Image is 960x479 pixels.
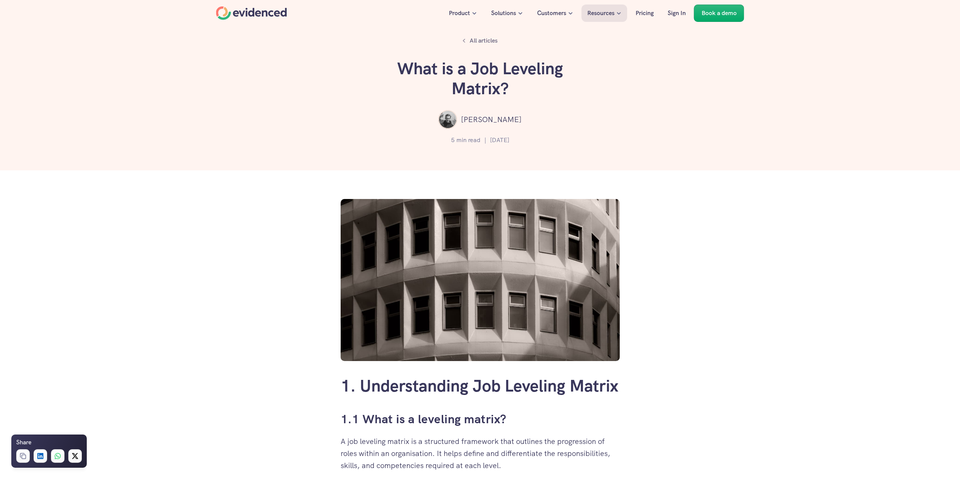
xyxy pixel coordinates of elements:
p: min read [456,135,481,145]
img: "" [438,110,457,129]
p: Sign In [668,8,686,18]
p: Resources [587,8,614,18]
p: Book a demo [702,8,737,18]
a: All articles [458,34,502,47]
p: 5 [451,135,455,145]
p: [DATE] [490,135,509,145]
a: 1. Understanding Job Leveling Matrix [341,375,618,396]
p: | [484,135,486,145]
a: Book a demo [694,5,744,22]
h1: What is a Job Leveling Matrix? [367,59,593,99]
p: A job leveling matrix is a structured framework that outlines the progression of roles within an ... [341,435,620,471]
p: Pricing [636,8,654,18]
p: [PERSON_NAME] [461,113,522,125]
a: 1.1 What is a leveling matrix? [341,411,507,427]
img: What is a job leveling matrix? [341,199,620,361]
p: Customers [537,8,566,18]
p: Solutions [491,8,516,18]
p: Product [449,8,470,18]
p: All articles [470,36,498,46]
a: Sign In [662,5,691,22]
a: Home [216,6,287,20]
a: Pricing [630,5,659,22]
h6: Share [16,438,31,447]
